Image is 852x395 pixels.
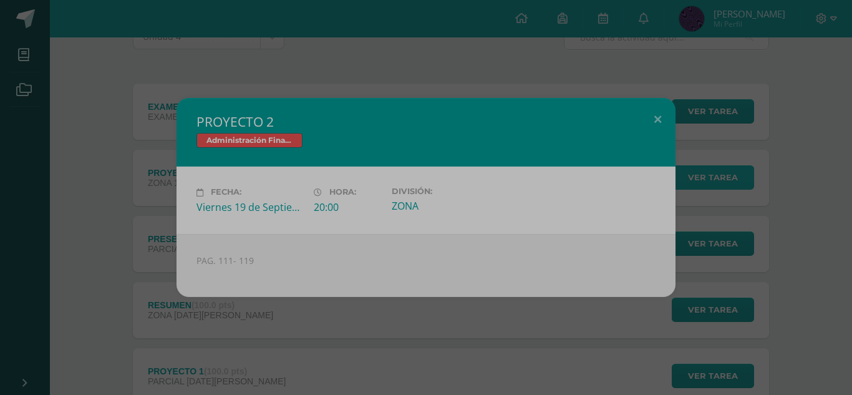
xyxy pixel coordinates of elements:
[329,188,356,197] span: Hora:
[196,113,656,130] h2: PROYECTO 2
[211,188,241,197] span: Fecha:
[392,187,499,196] label: División:
[392,199,499,213] div: ZONA
[196,133,303,148] span: Administración Financiera
[177,234,675,297] div: PAG. 111- 119
[196,200,304,214] div: Viernes 19 de Septiembre
[640,98,675,140] button: Close (Esc)
[314,200,382,214] div: 20:00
